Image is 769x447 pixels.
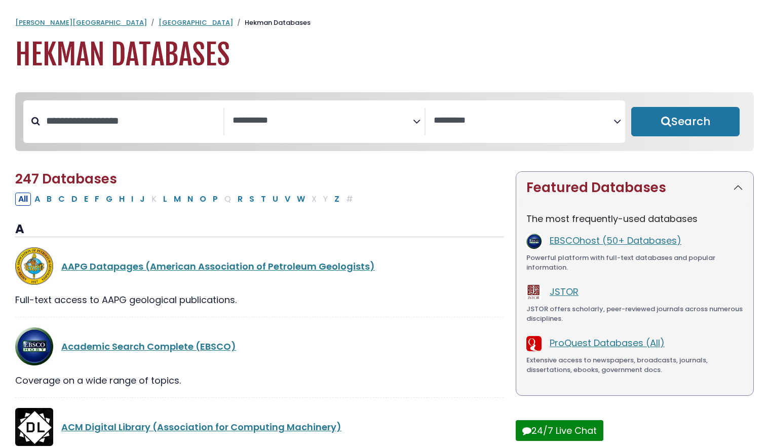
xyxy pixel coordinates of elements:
[516,420,603,441] button: 24/7 Live Chat
[631,107,740,136] button: Submit for Search Results
[68,193,81,206] button: Filter Results D
[15,18,147,27] a: [PERSON_NAME][GEOGRAPHIC_DATA]
[116,193,128,206] button: Filter Results H
[235,193,246,206] button: Filter Results R
[246,193,257,206] button: Filter Results S
[516,172,753,204] button: Featured Databases
[526,304,743,324] div: JSTOR offers scholarly, peer-reviewed journals across numerous disciplines.
[31,193,43,206] button: Filter Results A
[55,193,68,206] button: Filter Results C
[15,38,754,72] h1: Hekman Databases
[550,285,579,298] a: JSTOR
[15,18,754,28] nav: breadcrumb
[159,18,233,27] a: [GEOGRAPHIC_DATA]
[103,193,116,206] button: Filter Results G
[526,212,743,226] p: The most frequently-used databases
[92,193,102,206] button: Filter Results F
[233,18,311,28] li: Hekman Databases
[15,92,754,151] nav: Search filters
[171,193,184,206] button: Filter Results M
[160,193,170,206] button: Filter Results L
[270,193,281,206] button: Filter Results U
[15,192,357,205] div: Alpha-list to filter by first letter of database name
[210,193,221,206] button: Filter Results P
[15,293,504,307] div: Full-text access to AAPG geological publications.
[81,193,91,206] button: Filter Results E
[128,193,136,206] button: Filter Results I
[526,355,743,375] div: Extensive access to newspapers, broadcasts, journals, dissertations, ebooks, government docs.
[40,113,223,129] input: Search database by title or keyword
[15,193,31,206] button: All
[282,193,293,206] button: Filter Results V
[44,193,55,206] button: Filter Results B
[61,260,375,273] a: AAPG Datapages (American Association of Petroleum Geologists)
[61,421,341,433] a: ACM Digital Library (Association for Computing Machinery)
[434,116,614,126] textarea: Search
[258,193,269,206] button: Filter Results T
[331,193,342,206] button: Filter Results Z
[61,340,236,353] a: Academic Search Complete (EBSCO)
[197,193,209,206] button: Filter Results O
[294,193,308,206] button: Filter Results W
[550,234,681,247] a: EBSCOhost (50+ Databases)
[15,170,117,188] span: 247 Databases
[550,337,665,349] a: ProQuest Databases (All)
[15,374,504,387] div: Coverage on a wide range of topics.
[137,193,148,206] button: Filter Results J
[184,193,196,206] button: Filter Results N
[233,116,413,126] textarea: Search
[526,253,743,273] div: Powerful platform with full-text databases and popular information.
[15,222,504,237] h3: A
